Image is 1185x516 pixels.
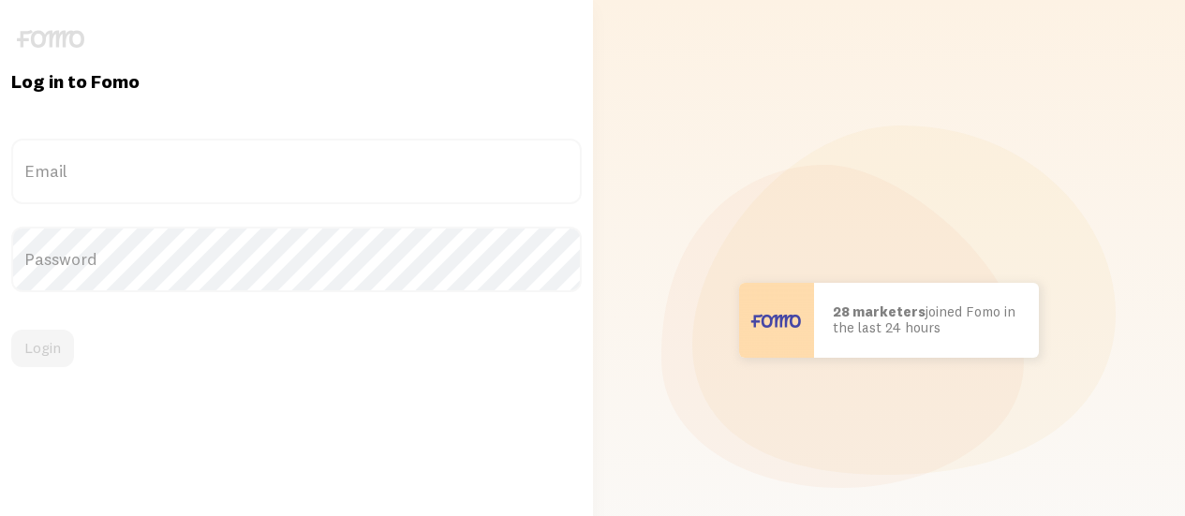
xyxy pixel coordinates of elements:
[833,302,926,320] b: 28 marketers
[11,227,582,292] label: Password
[11,69,582,94] h1: Log in to Fomo
[17,30,84,48] img: fomo-logo-gray-b99e0e8ada9f9040e2984d0d95b3b12da0074ffd48d1e5cb62ac37fc77b0b268.svg
[11,139,582,204] label: Email
[739,283,814,358] img: User avatar
[833,304,1020,335] p: joined Fomo in the last 24 hours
